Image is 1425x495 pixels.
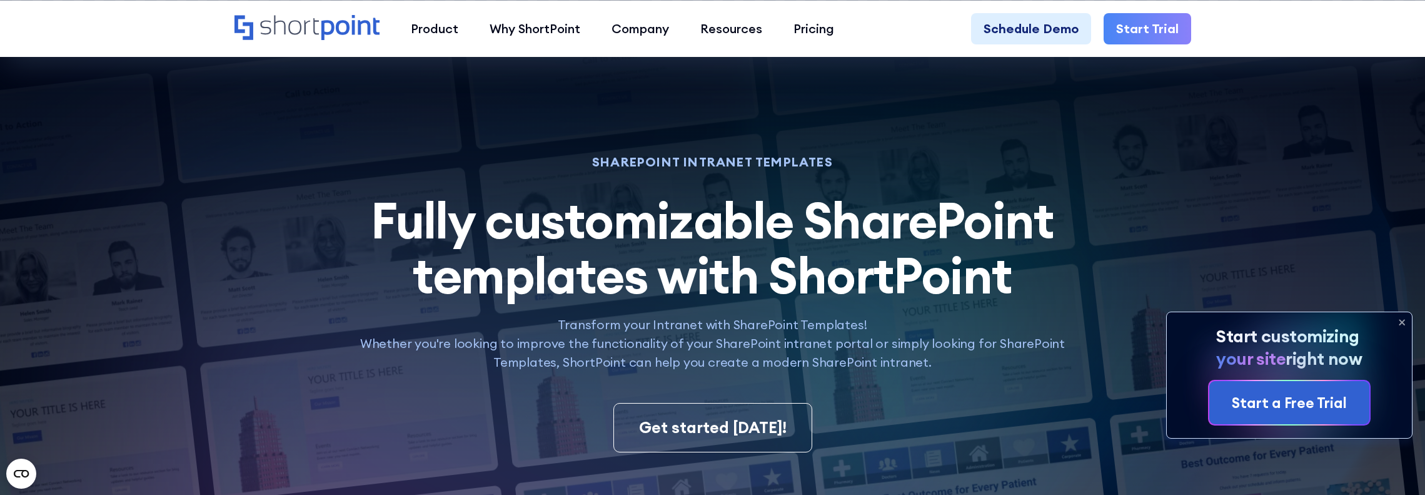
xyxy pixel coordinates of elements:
div: Get started [DATE]! [639,416,787,440]
p: Transform your Intranet with SharePoint Templates! Whether you're looking to improve the function... [347,315,1079,372]
div: Product [411,19,458,38]
a: Product [395,13,474,44]
iframe: Chat Widget [1362,435,1425,495]
div: Pricing [793,19,834,38]
a: Pricing [778,13,850,44]
h1: SHAREPOINT INTRANET TEMPLATES [347,156,1079,168]
div: Resources [700,19,762,38]
a: Get started [DATE]! [613,403,812,453]
a: Why ShortPoint [474,13,596,44]
a: Schedule Demo [971,13,1091,44]
div: Start a Free Trial [1232,392,1347,414]
span: Fully customizable SharePoint templates with ShortPoint [371,188,1054,307]
a: Start a Free Trial [1209,381,1369,425]
div: Company [612,19,669,38]
a: Home [234,15,380,42]
div: Why ShortPoint [490,19,580,38]
a: Resources [685,13,778,44]
a: Start Trial [1104,13,1191,44]
button: Open CMP widget [6,459,36,489]
a: Company [596,13,685,44]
